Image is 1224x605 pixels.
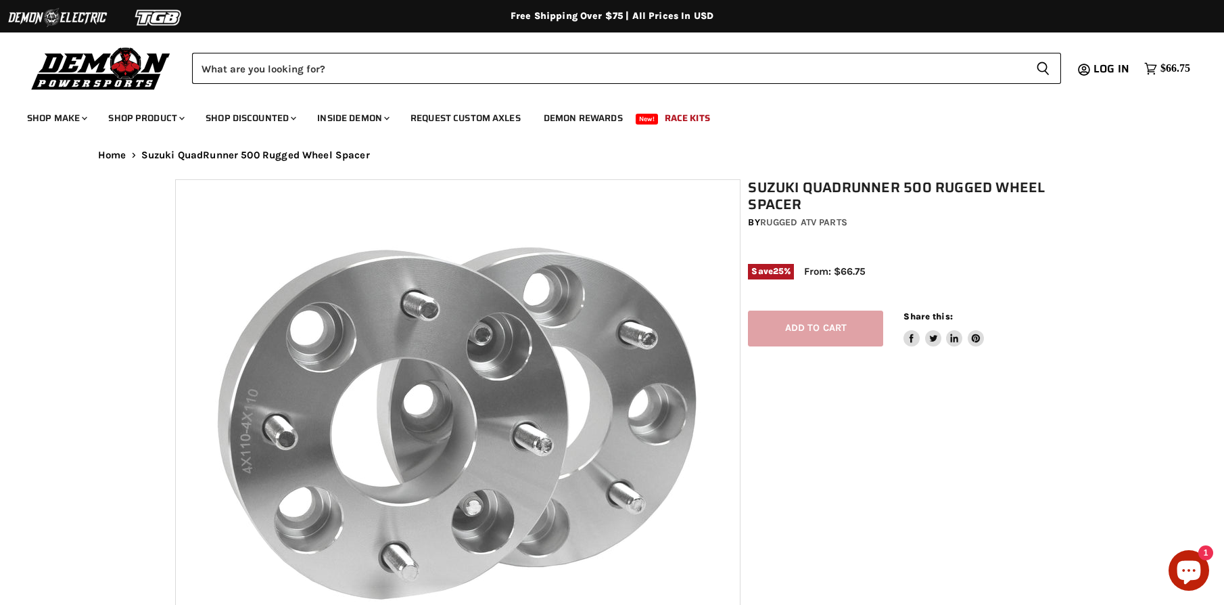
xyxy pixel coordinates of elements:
[108,5,210,30] img: TGB Logo 2
[7,5,108,30] img: Demon Electric Logo 2
[1164,550,1213,594] inbox-online-store-chat: Shopify online store chat
[400,104,531,132] a: Request Custom Axles
[1087,63,1137,75] a: Log in
[760,217,847,228] a: Rugged ATV Parts
[1160,62,1190,75] span: $66.75
[748,179,1056,213] h1: Suzuki QuadRunner 500 Rugged Wheel Spacer
[17,99,1187,132] ul: Main menu
[192,53,1061,84] form: Product
[98,104,193,132] a: Shop Product
[748,215,1056,230] div: by
[1093,60,1129,77] span: Log in
[98,150,126,161] a: Home
[1025,53,1061,84] button: Search
[307,104,398,132] a: Inside Demon
[195,104,304,132] a: Shop Discounted
[636,114,659,125] span: New!
[141,150,370,161] span: Suzuki QuadRunner 500 Rugged Wheel Spacer
[655,104,720,132] a: Race Kits
[903,311,984,346] aside: Share this:
[192,53,1025,84] input: Search
[804,265,866,277] span: From: $66.75
[17,104,95,132] a: Shop Make
[71,10,1153,22] div: Free Shipping Over $75 | All Prices In USD
[27,44,175,92] img: Demon Powersports
[71,150,1153,161] nav: Breadcrumbs
[1137,59,1197,79] a: $66.75
[903,311,952,321] span: Share this:
[748,264,794,279] span: Save %
[773,266,784,276] span: 25
[534,104,633,132] a: Demon Rewards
